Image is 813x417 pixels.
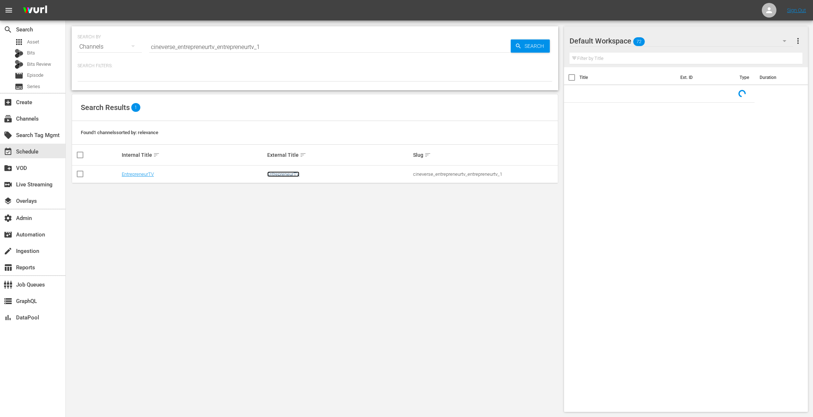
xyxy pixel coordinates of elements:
span: Episode [15,71,23,80]
th: Type [735,67,755,88]
a: EntrepreneurTV [267,171,299,177]
span: Live Streaming [4,180,12,189]
th: Duration [755,67,799,88]
span: Overlays [4,197,12,205]
div: Bits Review [15,60,23,69]
span: Search [4,25,12,34]
span: 72 [633,34,645,49]
span: more_vert [794,37,802,45]
span: sort [424,152,431,158]
th: Title [579,67,676,88]
div: Channels [77,37,142,57]
span: Job Queues [4,280,12,289]
span: Bits Review [27,61,51,68]
span: Series [15,82,23,91]
a: Sign Out [787,7,806,13]
div: Internal Title [122,151,265,159]
span: Asset [27,38,39,46]
span: Episode [27,72,44,79]
span: Search [522,39,550,53]
span: Reports [4,263,12,272]
span: VOD [4,164,12,173]
span: sort [300,152,306,158]
img: ans4CAIJ8jUAAAAAAAAAAAAAAAAAAAAAAAAgQb4GAAAAAAAAAAAAAAAAAAAAAAAAJMjXAAAAAAAAAAAAAAAAAAAAAAAAgAT5G... [18,2,53,19]
span: Channels [4,114,12,123]
span: Search Tag Mgmt [4,131,12,140]
div: Bits [15,49,23,58]
span: Automation [4,230,12,239]
th: Ext. ID [676,67,735,88]
span: GraphQL [4,297,12,306]
span: Create [4,98,12,107]
button: Search [511,39,550,53]
span: Asset [15,38,23,46]
span: menu [4,6,13,15]
p: Search Filters: [77,63,552,69]
span: Search Results [81,103,130,112]
span: Admin [4,214,12,223]
span: Bits [27,49,35,57]
div: External Title [267,151,411,159]
button: more_vert [794,32,802,50]
span: sort [153,152,160,158]
div: Slug [413,151,557,159]
div: Default Workspace [570,31,793,51]
span: Ingestion [4,247,12,255]
a: EntrepreneurTV [122,171,154,177]
span: Schedule [4,147,12,156]
div: cineverse_entrepreneurtv_entrepreneurtv_1 [413,171,557,177]
span: Series [27,83,40,90]
span: DataPool [4,313,12,322]
span: Found 1 channels sorted by: relevance [81,130,158,135]
span: 1 [131,103,140,112]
